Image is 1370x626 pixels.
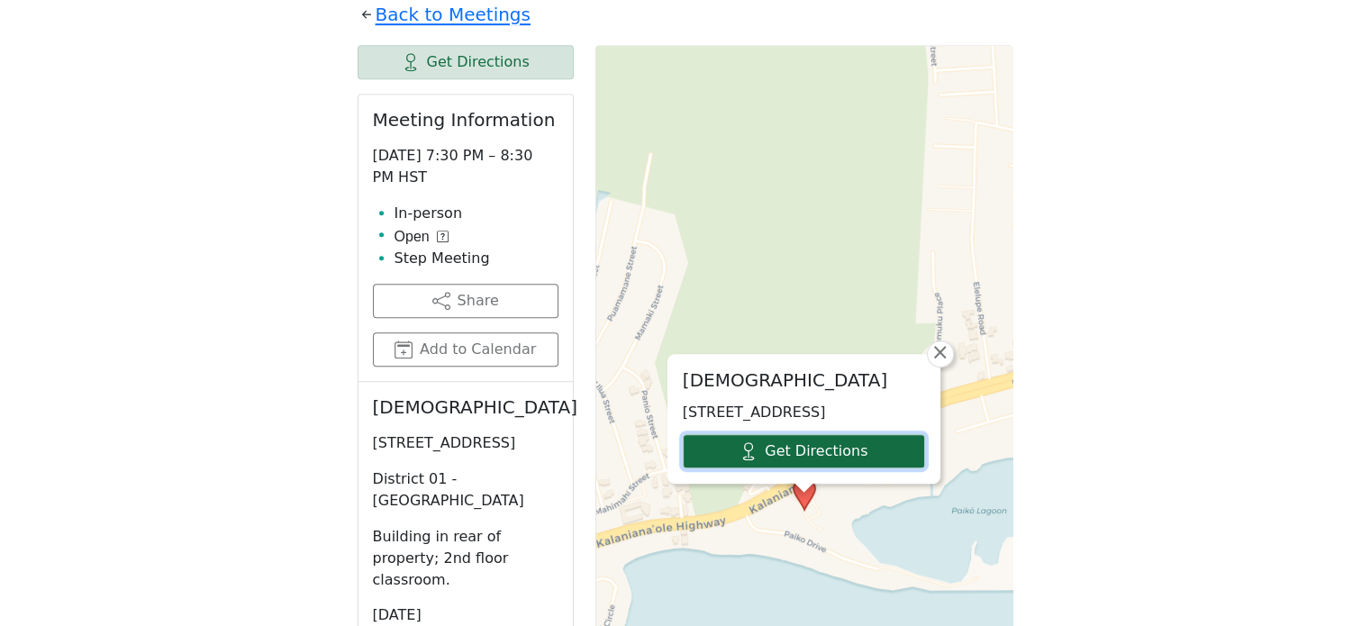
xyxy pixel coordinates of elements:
[373,109,558,131] h2: Meeting Information
[373,468,558,512] p: District 01 - [GEOGRAPHIC_DATA]
[683,402,925,423] p: [STREET_ADDRESS]
[683,434,925,468] a: Get Directions
[395,226,430,248] span: Open
[373,526,558,591] p: Building in rear of property; 2nd floor classroom.
[373,145,558,188] p: [DATE] 7:30 PM – 8:30 PM HST
[373,605,558,625] h3: [DATE]
[395,248,558,269] li: Step Meeting
[931,341,949,363] span: ×
[373,332,558,367] button: Add to Calendar
[373,396,558,418] h2: [DEMOGRAPHIC_DATA]
[358,45,574,79] a: Get Directions
[395,226,449,248] button: Open
[373,432,558,454] p: [STREET_ADDRESS]
[683,369,925,391] h2: [DEMOGRAPHIC_DATA]
[927,340,954,367] a: Close popup
[395,203,558,224] li: In-person
[373,284,558,318] button: Share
